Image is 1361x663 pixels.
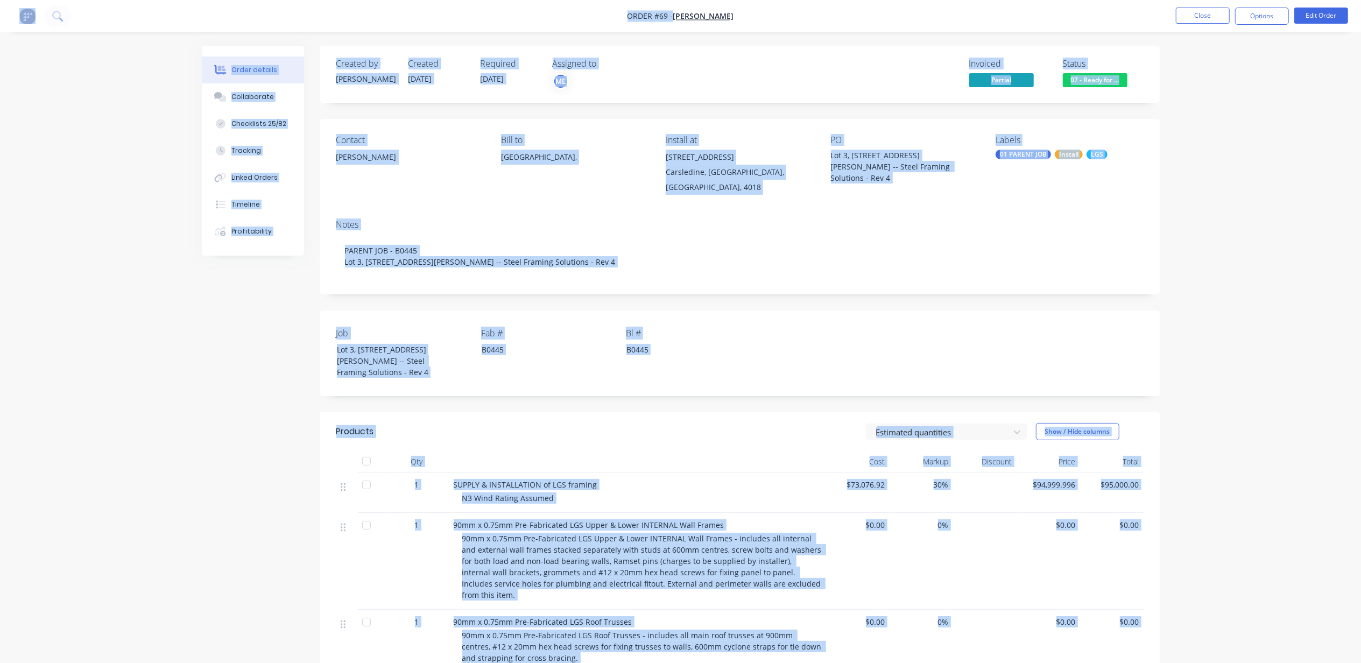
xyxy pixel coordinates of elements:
span: 1 [415,519,419,531]
div: Install at [666,135,813,145]
button: Edit Order [1294,8,1348,24]
div: Discount [953,451,1017,472]
div: Status [1063,59,1144,69]
div: [PERSON_NAME] [336,150,484,165]
div: Checklists 25/82 [231,119,286,129]
div: Created [408,59,468,69]
button: Timeline [202,191,304,218]
div: Labels [996,135,1143,145]
div: Markup [890,451,953,472]
div: Price [1017,451,1080,472]
label: Bl # [626,327,760,340]
div: Notes [336,220,1144,230]
span: 90mm x 0.75mm Pre-Fabricated LGS Roof Trusses - includes all main roof trusses at 900mm centres, ... [462,630,824,663]
span: 0% [894,616,949,627]
label: Fab # [481,327,616,340]
span: N3 Wind Rating Assumed [462,493,554,503]
a: [PERSON_NAME] [673,11,734,22]
span: 1 [415,479,419,490]
div: LGS [1087,150,1108,159]
div: [PERSON_NAME] [336,150,484,184]
div: Order details [231,65,277,75]
div: 01 PARENT JOB [996,150,1051,159]
button: Close [1176,8,1230,24]
span: 07 - Ready for ... [1063,73,1127,87]
div: Products [336,425,374,438]
span: 1 [415,616,419,627]
div: [STREET_ADDRESS]Carsledine, [GEOGRAPHIC_DATA], [GEOGRAPHIC_DATA], 4018 [666,150,813,195]
div: Timeline [231,200,260,209]
div: Total [1080,451,1144,472]
span: Order #69 - [627,11,673,22]
div: [STREET_ADDRESS] [666,150,813,165]
button: Order details [202,57,304,83]
span: SUPPLY & INSTALLATION of LGS framing [454,479,597,490]
button: Profitability [202,218,304,245]
span: 30% [894,479,949,490]
div: [GEOGRAPHIC_DATA], [501,150,648,165]
span: $0.00 [1021,616,1076,627]
div: PO [831,135,978,145]
span: $95,000.00 [1084,479,1139,490]
div: Required [481,59,540,69]
div: Lot 3, [STREET_ADDRESS][PERSON_NAME] -- Steel Framing Solutions - Rev 4 [328,342,463,380]
span: [DATE] [481,74,504,84]
div: Tracking [231,146,261,156]
button: Show / Hide columns [1036,423,1119,440]
img: Factory [19,8,36,24]
div: Carsledine, [GEOGRAPHIC_DATA], [GEOGRAPHIC_DATA], 4018 [666,165,813,195]
div: Bill to [501,135,648,145]
button: Options [1235,8,1289,25]
div: Profitability [231,227,272,236]
div: [GEOGRAPHIC_DATA], [501,150,648,184]
div: Cost [826,451,890,472]
div: Assigned to [553,59,660,69]
span: $0.00 [1021,519,1076,531]
div: B0445 [473,342,608,357]
button: ME [553,73,569,89]
label: Job [336,327,471,340]
span: $0.00 [830,616,885,627]
div: PARENT JOB - B0445 Lot 3, [STREET_ADDRESS][PERSON_NAME] -- Steel Framing Solutions - Rev 4 [336,234,1144,278]
span: $73,076.92 [830,479,885,490]
div: Collaborate [231,92,274,102]
span: $0.00 [830,519,885,531]
div: B0445 [618,342,752,357]
span: 90mm x 0.75mm Pre-Fabricated LGS Upper & Lower INTERNAL Wall Frames - includes all internal and e... [462,533,824,600]
span: 0% [894,519,949,531]
div: Invoiced [969,59,1050,69]
div: Qty [385,451,449,472]
div: Install [1055,150,1083,159]
button: Checklists 25/82 [202,110,304,137]
span: $0.00 [1084,616,1139,627]
button: Tracking [202,137,304,164]
div: Contact [336,135,484,145]
span: 90mm x 0.75mm Pre-Fabricated LGS Roof Trusses [454,617,632,627]
div: Linked Orders [231,173,278,182]
span: $0.00 [1084,519,1139,531]
button: 07 - Ready for ... [1063,73,1127,89]
span: 90mm x 0.75mm Pre-Fabricated LGS Upper & Lower INTERNAL Wall Frames [454,520,724,530]
button: Linked Orders [202,164,304,191]
button: Collaborate [202,83,304,110]
div: Lot 3, [STREET_ADDRESS][PERSON_NAME] -- Steel Framing Solutions - Rev 4 [831,150,965,184]
span: [DATE] [408,74,432,84]
div: [PERSON_NAME] [336,73,396,84]
div: Created by [336,59,396,69]
span: $94,999.996 [1021,479,1076,490]
span: Partial [969,73,1034,87]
